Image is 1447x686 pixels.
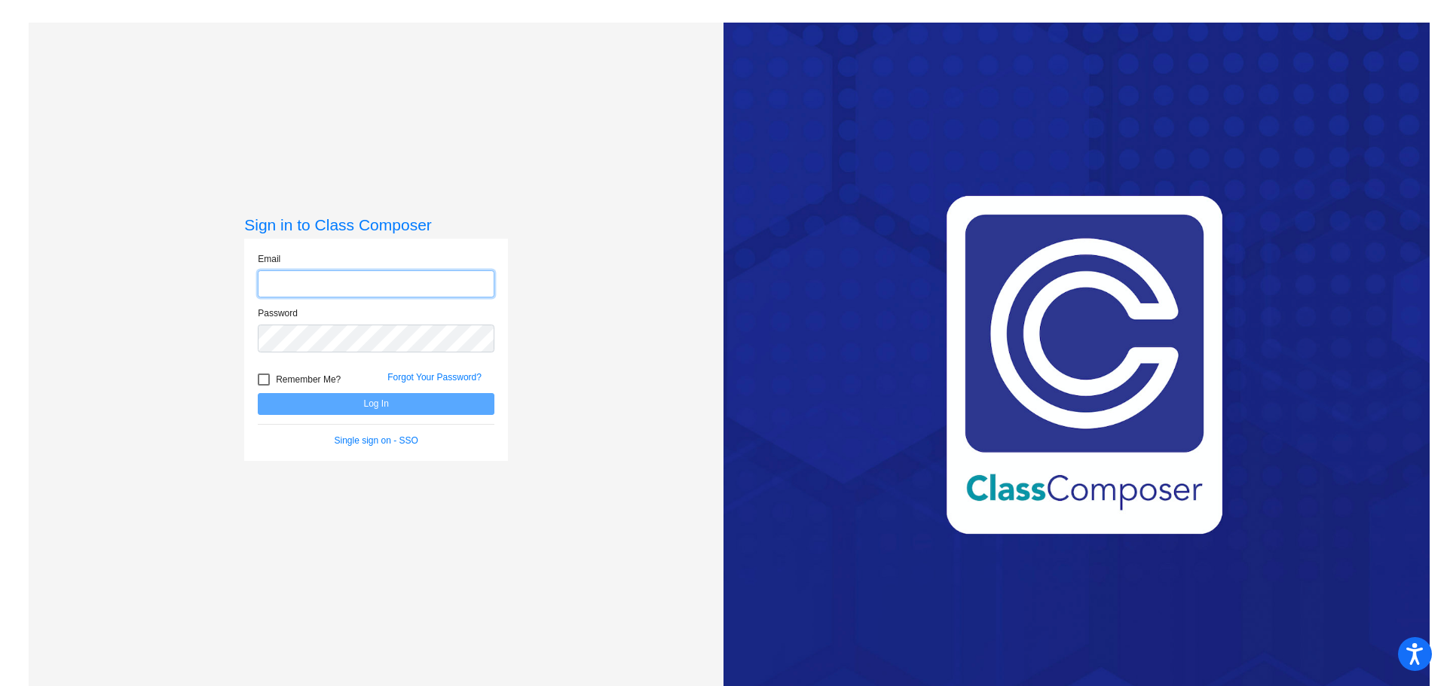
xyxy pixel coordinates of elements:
a: Forgot Your Password? [387,372,482,383]
button: Log In [258,393,494,415]
h3: Sign in to Class Composer [244,215,508,234]
span: Remember Me? [276,370,341,389]
label: Email [258,252,280,266]
label: Password [258,306,298,320]
a: Single sign on - SSO [335,435,418,446]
